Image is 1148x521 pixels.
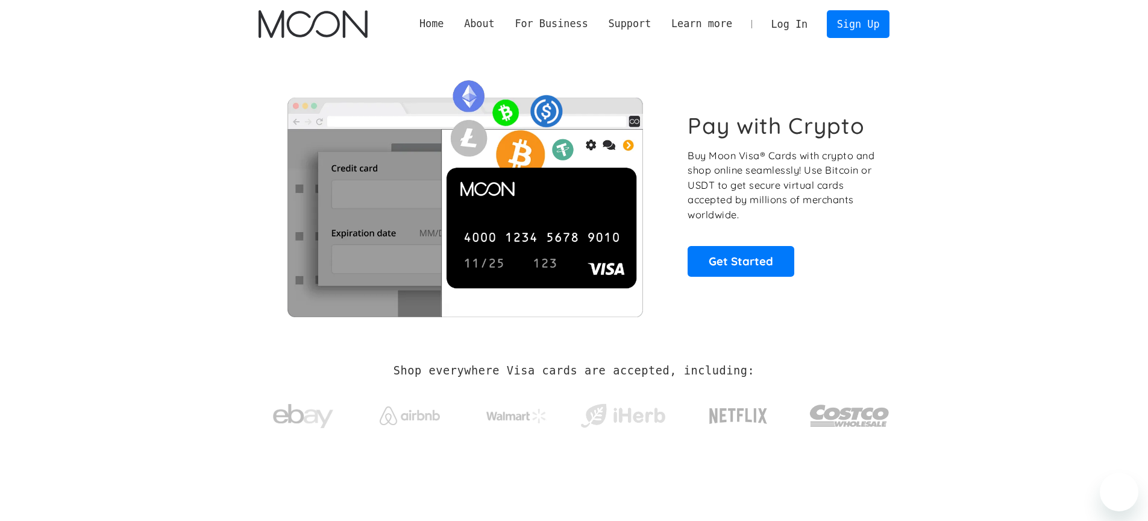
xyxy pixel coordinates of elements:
div: Support [598,16,661,31]
div: About [454,16,504,31]
a: home [259,10,368,38]
a: Home [409,16,454,31]
div: About [464,16,495,31]
img: iHerb [578,400,668,432]
a: iHerb [578,388,668,438]
div: For Business [505,16,598,31]
img: Airbnb [380,406,440,425]
h2: Shop everywhere Visa cards are accepted, including: [394,364,754,377]
img: ebay [273,397,333,435]
h1: Pay with Crypto [688,112,865,139]
img: Moon Logo [259,10,368,38]
a: ebay [259,385,348,441]
a: Costco [809,381,890,444]
a: Airbnb [365,394,454,431]
a: Netflix [685,389,792,437]
a: Walmart [471,397,561,429]
a: Get Started [688,246,794,276]
iframe: Button to launch messaging window [1100,473,1138,511]
div: Learn more [671,16,732,31]
img: Moon Cards let you spend your crypto anywhere Visa is accepted. [259,72,671,317]
img: Costco [809,393,890,438]
img: Netflix [708,401,768,431]
a: Log In [761,11,818,37]
div: Support [608,16,651,31]
div: Learn more [661,16,742,31]
a: Sign Up [827,10,889,37]
p: Buy Moon Visa® Cards with crypto and shop online seamlessly! Use Bitcoin or USDT to get secure vi... [688,148,876,223]
img: Walmart [486,409,547,423]
div: For Business [515,16,588,31]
